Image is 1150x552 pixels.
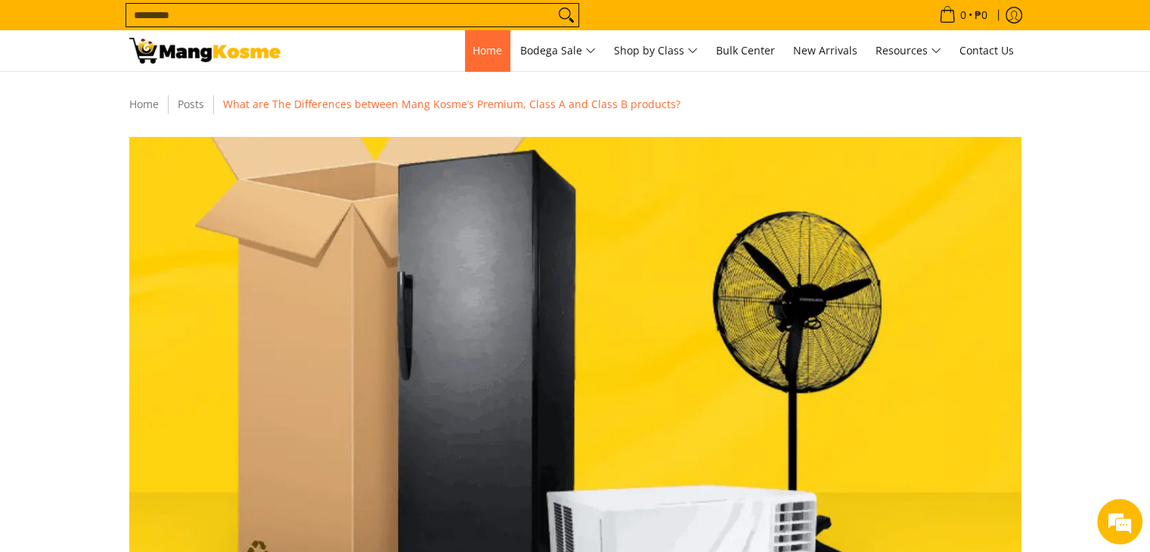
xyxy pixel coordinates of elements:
[520,42,596,60] span: Bodega Sale
[296,30,1021,71] nav: Main Menu
[868,30,949,71] a: Resources
[223,97,680,111] span: What are The Differences between Mang Kosme’s Premium, Class A and Class B products?
[473,43,502,57] span: Home
[606,30,705,71] a: Shop by Class
[716,43,775,57] span: Bulk Center
[248,8,284,44] div: Minimize live chat window
[876,42,941,60] span: Resources
[122,95,1029,114] nav: Breadcrumbs
[79,85,254,104] div: Chat with us now
[465,30,510,71] a: Home
[129,97,159,111] a: Home
[972,10,990,20] span: ₱0
[952,30,1021,71] a: Contact Us
[88,175,209,327] span: We're online!
[959,43,1014,57] span: Contact Us
[8,381,288,434] textarea: Type your message and hit 'Enter'
[554,4,578,26] button: Search
[793,43,857,57] span: New Arrivals
[958,10,969,20] span: 0
[513,30,603,71] a: Bodega Sale
[129,38,281,64] img: Mang Kosme&#39;s Premium, Class A, &amp; Class B Home Appliances l MK Blog
[614,42,698,60] span: Shop by Class
[935,7,992,23] span: •
[786,30,865,71] a: New Arrivals
[708,30,783,71] a: Bulk Center
[178,97,204,111] a: Posts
